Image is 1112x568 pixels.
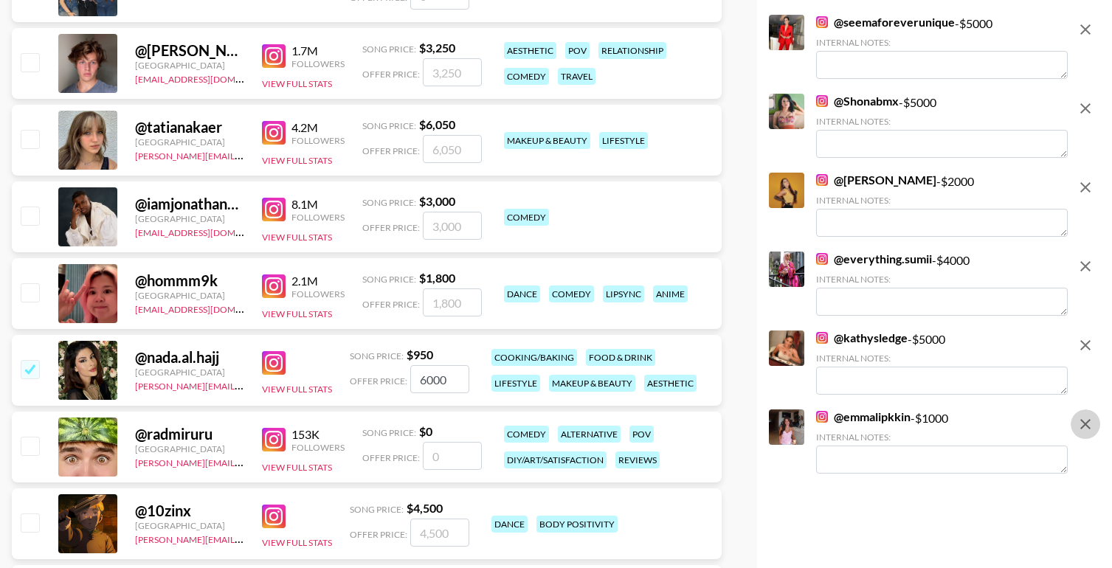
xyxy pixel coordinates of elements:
[135,224,283,238] a: [EMAIL_ADDRESS][DOMAIN_NAME]
[558,426,621,443] div: alternative
[816,411,828,423] img: Instagram
[262,505,286,528] img: Instagram
[362,222,420,233] span: Offer Price:
[135,290,244,301] div: [GEOGRAPHIC_DATA]
[423,58,482,86] input: 3,250
[262,428,286,451] img: Instagram
[816,253,828,265] img: Instagram
[419,194,455,208] strong: $ 3,000
[504,426,549,443] div: comedy
[262,462,332,473] button: View Full Stats
[362,44,416,55] span: Song Price:
[549,375,635,392] div: makeup & beauty
[262,351,286,375] img: Instagram
[291,135,345,146] div: Followers
[599,132,648,149] div: lifestyle
[135,136,244,148] div: [GEOGRAPHIC_DATA]
[350,529,407,540] span: Offer Price:
[362,452,420,463] span: Offer Price:
[816,409,911,424] a: @emmalipkkin
[644,375,697,392] div: aesthetic
[135,443,244,454] div: [GEOGRAPHIC_DATA]
[816,116,1068,127] div: Internal Notes:
[135,71,283,85] a: [EMAIL_ADDRESS][DOMAIN_NAME]
[135,118,244,136] div: @ tatianakaer
[816,330,1068,395] div: - $ 5000
[419,271,455,285] strong: $ 1,800
[816,252,1068,316] div: - $ 4000
[504,68,549,85] div: comedy
[816,37,1068,48] div: Internal Notes:
[291,44,345,58] div: 1.7M
[816,15,1068,79] div: - $ 5000
[504,132,590,149] div: makeup & beauty
[362,197,416,208] span: Song Price:
[816,94,899,108] a: @Shonabmx
[491,516,528,533] div: dance
[1071,173,1100,202] button: remove
[262,78,332,89] button: View Full Stats
[615,451,660,468] div: reviews
[549,285,594,302] div: comedy
[1071,409,1100,439] button: remove
[135,520,244,531] div: [GEOGRAPHIC_DATA]
[291,288,345,299] div: Followers
[504,451,607,468] div: diy/art/satisfaction
[135,148,353,162] a: [PERSON_NAME][EMAIL_ADDRESS][DOMAIN_NAME]
[653,285,688,302] div: anime
[1071,330,1100,360] button: remove
[362,427,416,438] span: Song Price:
[1071,94,1100,123] button: remove
[135,271,244,290] div: @ hommm9k
[586,349,655,366] div: food & drink
[135,301,283,315] a: [EMAIL_ADDRESS][DOMAIN_NAME]
[565,42,590,59] div: pov
[135,213,244,224] div: [GEOGRAPHIC_DATA]
[504,285,540,302] div: dance
[262,384,332,395] button: View Full Stats
[816,173,936,187] a: @[PERSON_NAME]
[629,426,654,443] div: pov
[135,425,244,443] div: @ radmiruru
[262,121,286,145] img: Instagram
[816,15,955,30] a: @seemaforeverunique
[135,531,353,545] a: [PERSON_NAME][EMAIL_ADDRESS][DOMAIN_NAME]
[291,442,345,453] div: Followers
[423,212,482,240] input: 3,000
[558,68,595,85] div: travel
[536,516,618,533] div: body positivity
[410,519,469,547] input: 4,500
[135,195,244,213] div: @ iamjonathanpeter
[350,375,407,387] span: Offer Price:
[262,44,286,68] img: Instagram
[504,209,549,226] div: comedy
[816,173,1068,237] div: - $ 2000
[350,504,404,515] span: Song Price:
[504,42,556,59] div: aesthetic
[135,348,244,367] div: @ nada.al.hajj
[262,274,286,298] img: Instagram
[135,41,244,60] div: @ [PERSON_NAME].dezz
[362,299,420,310] span: Offer Price:
[491,349,577,366] div: cooking/baking
[598,42,666,59] div: relationship
[816,409,1068,474] div: - $ 1000
[410,365,469,393] input: 950
[816,432,1068,443] div: Internal Notes:
[423,442,482,470] input: 0
[135,378,353,392] a: [PERSON_NAME][EMAIL_ADDRESS][DOMAIN_NAME]
[419,424,432,438] strong: $ 0
[816,94,1068,158] div: - $ 5000
[262,232,332,243] button: View Full Stats
[491,375,540,392] div: lifestyle
[816,274,1068,285] div: Internal Notes:
[419,41,455,55] strong: $ 3,250
[135,502,244,520] div: @ 10zinx
[135,60,244,71] div: [GEOGRAPHIC_DATA]
[816,195,1068,206] div: Internal Notes:
[291,120,345,135] div: 4.2M
[291,58,345,69] div: Followers
[816,95,828,107] img: Instagram
[816,252,932,266] a: @everything.sumii
[135,367,244,378] div: [GEOGRAPHIC_DATA]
